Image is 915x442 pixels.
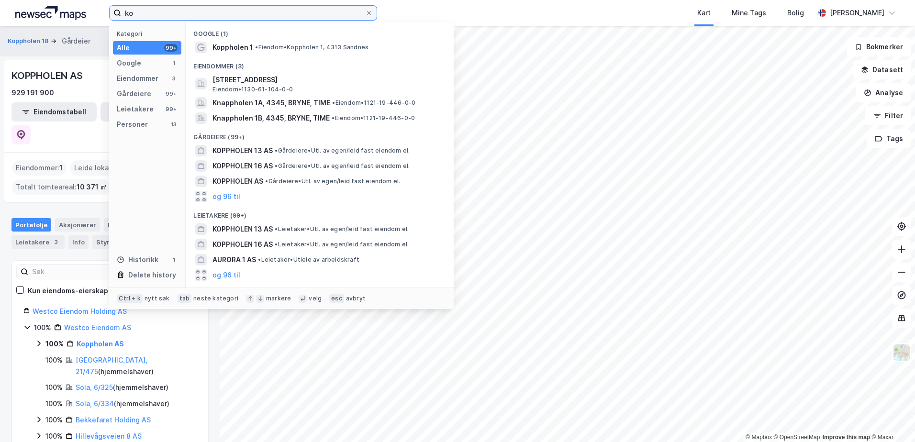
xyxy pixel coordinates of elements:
[186,22,454,40] div: Google (1)
[332,99,415,107] span: Eiendom • 1121-19-446-0-0
[746,434,772,441] a: Mapbox
[853,60,911,79] button: Datasett
[117,57,141,69] div: Google
[15,6,86,20] img: logo.a4113a55bc3d86da70a041830d287a7e.svg
[212,254,256,265] span: AURORA 1 AS
[193,295,238,302] div: neste kategori
[212,86,293,93] span: Eiendom • 1130-61-104-0-0
[170,256,178,264] div: 1
[178,294,192,303] div: tab
[68,235,89,249] div: Info
[856,83,911,102] button: Analyse
[55,218,100,232] div: Aksjonærer
[28,265,133,279] input: Søk
[255,44,258,51] span: •
[34,322,51,333] div: 100%
[92,235,132,249] div: Styret
[823,434,870,441] a: Improve this map
[774,434,820,441] a: OpenStreetMap
[76,354,197,377] div: ( hjemmelshaver )
[117,30,181,37] div: Kategori
[186,283,454,300] div: Personer (13)
[77,340,124,348] a: Koppholen AS
[12,160,67,176] div: Eiendommer :
[332,114,335,122] span: •
[70,160,138,176] div: Leide lokasjoner :
[45,338,64,350] div: 100%
[332,114,415,122] span: Eiendom • 1121-19-446-0-0
[847,37,911,56] button: Bokmerker
[865,106,911,125] button: Filter
[186,55,454,72] div: Eiendommer (3)
[255,44,368,51] span: Eiendom • Koppholen 1, 4313 Sandnes
[212,239,273,250] span: KOPPHOLEN 16 AS
[258,256,359,264] span: Leietaker • Utleie av arbeidskraft
[76,416,151,424] a: Bekkefaret Holding AS
[11,235,65,249] div: Leietakere
[212,145,273,156] span: KOPPHOLEN 13 AS
[170,75,178,82] div: 3
[45,398,63,409] div: 100%
[51,237,61,247] div: 3
[11,87,54,99] div: 929 191 900
[332,99,335,106] span: •
[265,177,268,185] span: •
[346,295,366,302] div: avbryt
[76,432,142,440] a: Hillevågsveien 8 AS
[212,223,273,235] span: KOPPHOLEN 13 AS
[11,218,51,232] div: Portefølje
[76,399,114,408] a: Sola, 6/334
[265,177,400,185] span: Gårdeiere • Utl. av egen/leid fast eiendom el.
[45,431,63,442] div: 100%
[76,383,113,391] a: Sola, 6/325
[170,59,178,67] div: 1
[212,74,442,86] span: [STREET_ADDRESS]
[12,179,111,195] div: Totalt tomteareal :
[145,295,170,302] div: nytt søk
[329,294,344,303] div: esc
[62,35,90,47] div: Gårdeier
[8,36,51,46] button: Koppholen 18
[275,225,409,233] span: Leietaker • Utl. av egen/leid fast eiendom el.
[275,241,409,248] span: Leietaker • Utl. av egen/leid fast eiendom el.
[164,90,178,98] div: 99+
[76,356,147,376] a: [GEOGRAPHIC_DATA], 21/475
[117,294,143,303] div: Ctrl + k
[104,218,163,232] div: Eiendommer
[275,147,410,155] span: Gårdeiere • Utl. av egen/leid fast eiendom el.
[212,269,240,281] button: og 96 til
[212,112,330,124] span: Knappholen 1B, 4345, BRYNE, TIME
[121,6,365,20] input: Søk på adresse, matrikkel, gårdeiere, leietakere eller personer
[76,382,168,393] div: ( hjemmelshaver )
[212,160,273,172] span: KOPPHOLEN 16 AS
[45,414,63,426] div: 100%
[212,97,330,109] span: Knappholen 1A, 4345, BRYNE, TIME
[732,7,766,19] div: Mine Tags
[212,42,253,53] span: Koppholen 1
[59,162,63,174] span: 1
[117,88,151,99] div: Gårdeiere
[867,396,915,442] iframe: Chat Widget
[170,121,178,128] div: 13
[45,382,63,393] div: 100%
[258,256,261,263] span: •
[212,191,240,202] button: og 96 til
[830,7,884,19] div: [PERSON_NAME]
[164,44,178,52] div: 99+
[45,354,63,366] div: 100%
[186,204,454,221] div: Leietakere (99+)
[117,119,148,130] div: Personer
[76,398,169,409] div: ( hjemmelshaver )
[164,105,178,113] div: 99+
[787,7,804,19] div: Bolig
[117,42,130,54] div: Alle
[266,295,291,302] div: markere
[64,323,131,331] a: Westco Eiendom AS
[893,343,911,362] img: Z
[186,126,454,143] div: Gårdeiere (99+)
[100,102,186,122] button: Leietakertabell
[117,73,158,84] div: Eiendommer
[275,241,278,248] span: •
[28,285,108,297] div: Kun eiendoms-eierskap
[128,269,176,281] div: Delete history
